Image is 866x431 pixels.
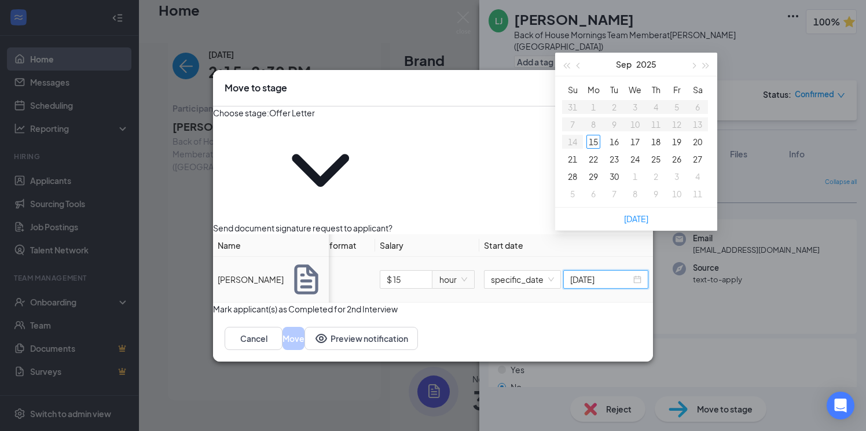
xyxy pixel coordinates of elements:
button: 2025 [636,53,656,76]
td: 2025-10-01 [625,168,645,185]
th: Name [213,234,329,257]
div: 6 [586,187,600,201]
th: Tu [604,81,625,98]
div: 30 [607,170,621,183]
span: hour [439,271,467,288]
span: [PERSON_NAME] [218,273,284,286]
button: Cancel [225,327,282,350]
div: 4 [691,170,704,183]
div: 22 [586,152,600,166]
span: Choose stage : [213,106,269,222]
td: 2025-09-21 [562,150,583,168]
input: Select date [570,273,631,286]
th: Start date [479,234,653,257]
th: We [625,81,645,98]
th: Sa [687,81,708,98]
td: 2025-09-26 [666,150,687,168]
div: 19 [670,135,684,149]
td: 2025-09-29 [583,168,604,185]
th: Message format [288,234,375,257]
div: 27 [691,152,704,166]
td: 2025-09-16 [604,133,625,150]
div: 2 [649,170,663,183]
td: 2025-09-22 [583,150,604,168]
div: 15 [586,135,600,149]
div: 10 [670,187,684,201]
td: 2025-09-24 [625,150,645,168]
td: 2025-10-08 [625,185,645,202]
td: 2025-09-19 [666,133,687,150]
th: Salary [375,234,479,257]
td: 2025-09-25 [645,150,666,168]
div: 21 [566,152,579,166]
td: 2025-09-27 [687,150,708,168]
th: Th [645,81,666,98]
td: 2025-10-02 [645,168,666,185]
div: 9 [649,187,663,201]
td: 2025-10-11 [687,185,708,202]
div: 18 [649,135,663,149]
h3: Move to stage [225,82,287,94]
div: 1 [628,170,642,183]
span: Send document signature request to applicant? [213,222,392,234]
td: 2025-09-20 [687,133,708,150]
div: Open Intercom Messenger [827,392,854,419]
div: 24 [628,152,642,166]
div: 17 [628,135,642,149]
div: 7 [607,187,621,201]
td: 2025-09-18 [645,133,666,150]
th: Mo [583,81,604,98]
td: 2025-10-10 [666,185,687,202]
button: Move [282,327,304,350]
td: 2025-10-09 [645,185,666,202]
div: 8 [628,187,642,201]
svg: Eye [314,331,328,345]
span: specific_date [491,271,554,288]
div: 29 [586,170,600,183]
svg: Document [288,261,324,297]
td: 2025-10-07 [604,185,625,202]
td: 2025-09-28 [562,168,583,185]
td: 2025-09-15 [583,133,604,150]
div: 26 [670,152,684,166]
button: Sep [616,53,632,76]
span: Mark applicant(s) as Completed for 2nd Interview [213,303,398,315]
td: 2025-09-23 [604,150,625,168]
div: 3 [670,170,684,183]
svg: ChevronDown [269,119,372,222]
div: 25 [649,152,663,166]
div: 28 [566,170,579,183]
div: 5 [566,187,579,201]
td: 2025-10-03 [666,168,687,185]
button: Preview notificationEye [304,327,418,350]
td: 2025-10-04 [687,168,708,185]
td: 2025-09-17 [625,133,645,150]
a: [DATE] [624,213,648,224]
div: 23 [607,152,621,166]
div: 16 [607,135,621,149]
td: 2025-10-06 [583,185,604,202]
td: 2025-10-05 [562,185,583,202]
th: Su [562,81,583,98]
th: Fr [666,81,687,98]
div: 20 [691,135,704,149]
div: 11 [691,187,704,201]
td: 2025-09-30 [604,168,625,185]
